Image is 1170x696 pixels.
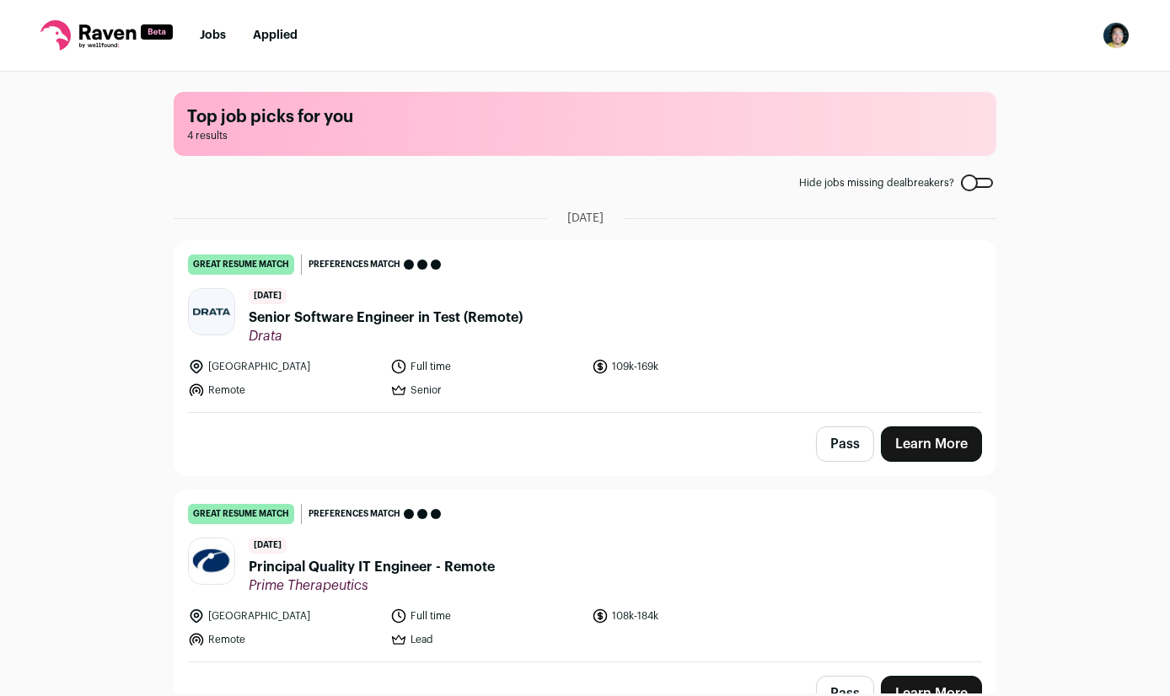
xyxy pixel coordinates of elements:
[592,358,784,375] li: 109k-169k
[1103,22,1130,49] button: Open dropdown
[249,577,495,594] span: Prime Therapeutics
[881,426,982,462] a: Learn More
[187,129,983,142] span: 4 results
[249,308,523,328] span: Senior Software Engineer in Test (Remote)
[592,608,784,624] li: 108k-184k
[816,426,874,462] button: Pass
[188,382,380,399] li: Remote
[249,288,287,304] span: [DATE]
[188,504,294,524] div: great resume match
[249,557,495,577] span: Principal Quality IT Engineer - Remote
[249,538,287,554] span: [DATE]
[249,328,523,345] span: Drata
[188,631,380,648] li: Remote
[390,631,582,648] li: Lead
[390,382,582,399] li: Senior
[189,543,234,579] img: df96862a554215d22185d03a1ac48a8e4d7f5faf6e4bb5320c418b69c4cebf87.jpg
[1103,22,1130,49] img: 714742-medium_jpg
[174,490,996,661] a: great resume match Preferences match [DATE] Principal Quality IT Engineer - Remote Prime Therapeu...
[188,608,380,624] li: [GEOGRAPHIC_DATA]
[309,256,400,273] span: Preferences match
[187,105,983,129] h1: Top job picks for you
[188,358,380,375] li: [GEOGRAPHIC_DATA]
[390,608,582,624] li: Full time
[253,29,298,41] a: Applied
[174,241,996,412] a: great resume match Preferences match [DATE] Senior Software Engineer in Test (Remote) Drata [GEOG...
[309,506,400,522] span: Preferences match
[188,254,294,275] div: great resume match
[200,29,226,41] a: Jobs
[567,210,604,227] span: [DATE]
[799,176,954,190] span: Hide jobs missing dealbreakers?
[189,289,234,335] img: ab2e524e7572068796f7dd13a88b14818c6e22b3aa6e459d34ed3d58b15d2534.jpg
[390,358,582,375] li: Full time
